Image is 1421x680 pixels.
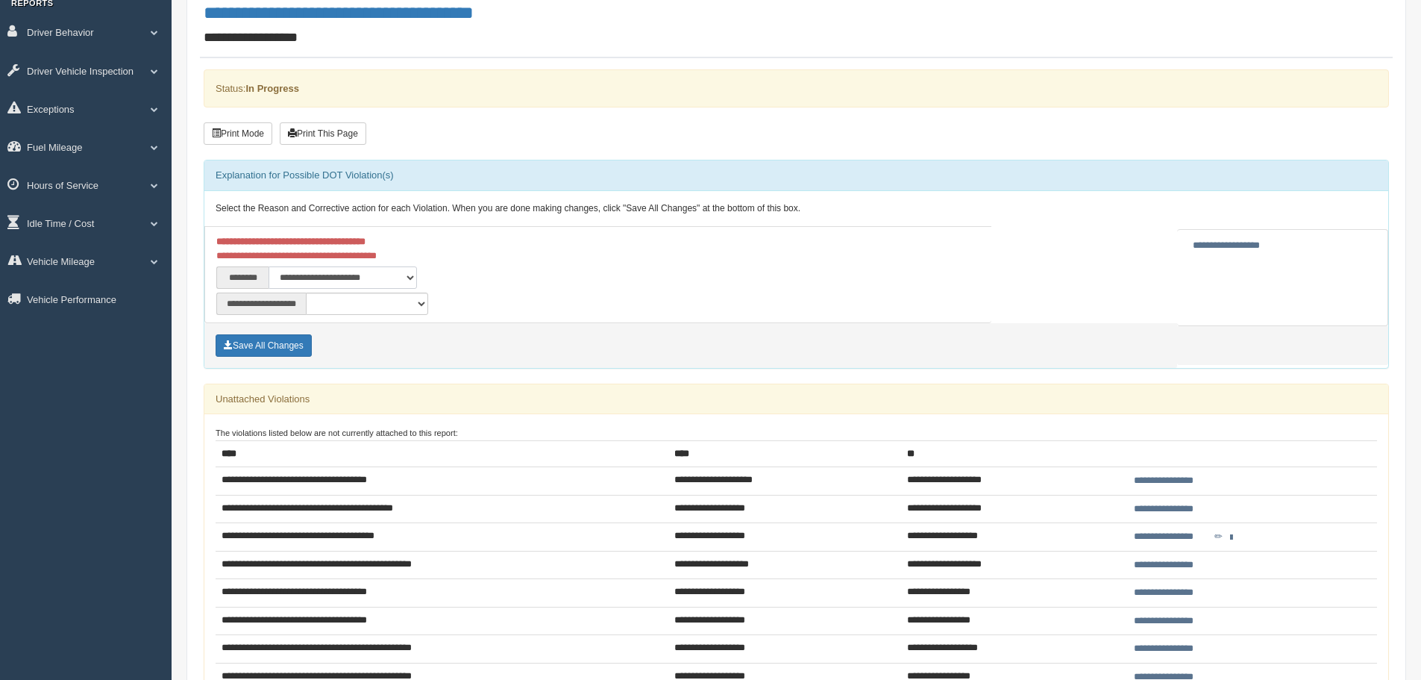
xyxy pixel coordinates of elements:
[204,69,1389,107] div: Status:
[216,334,312,357] button: Save
[245,83,299,94] strong: In Progress
[280,122,366,145] button: Print This Page
[216,428,458,437] small: The violations listed below are not currently attached to this report:
[204,160,1388,190] div: Explanation for Possible DOT Violation(s)
[204,384,1388,414] div: Unattached Violations
[204,191,1388,227] div: Select the Reason and Corrective action for each Violation. When you are done making changes, cli...
[204,122,272,145] button: Print Mode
